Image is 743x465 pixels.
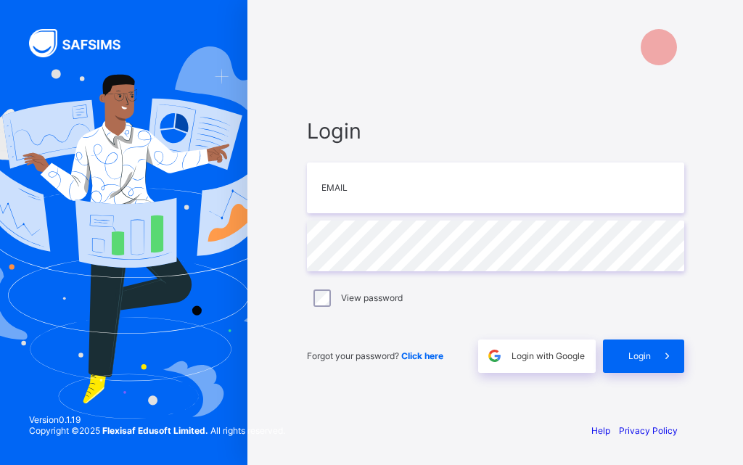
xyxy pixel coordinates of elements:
[29,29,138,57] img: SAFSIMS Logo
[619,425,678,436] a: Privacy Policy
[29,425,285,436] span: Copyright © 2025 All rights reserved.
[512,350,585,361] span: Login with Google
[307,350,443,361] span: Forgot your password?
[591,425,610,436] a: Help
[307,118,684,144] span: Login
[401,350,443,361] a: Click here
[29,414,285,425] span: Version 0.1.19
[102,425,208,436] strong: Flexisaf Edusoft Limited.
[341,292,403,303] label: View password
[486,347,503,364] img: google.396cfc9801f0270233282035f929180a.svg
[628,350,651,361] span: Login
